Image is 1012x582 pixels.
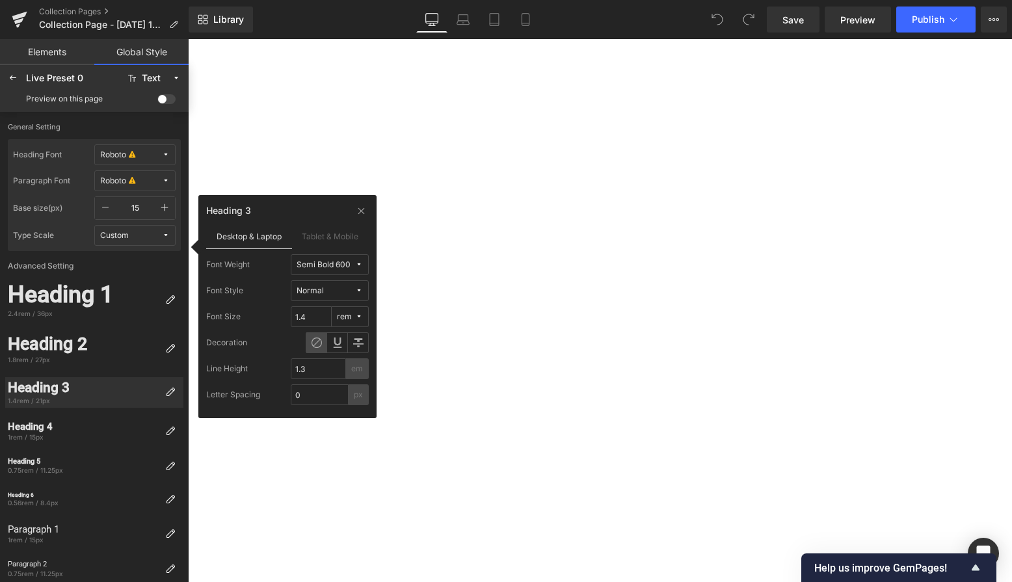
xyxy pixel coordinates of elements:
[39,20,164,30] span: Collection Page - [DATE] 11:29:15
[100,150,126,160] div: Roboto
[8,523,160,535] div: Paragraph 1
[13,170,94,191] label: Paragraph Font
[814,560,983,575] button: Show survey - Help us improve GemPages!
[416,7,447,33] a: Desktop
[297,260,351,270] div: Semi Bold 600
[912,14,944,25] span: Publish
[8,457,160,466] div: Heading 5
[8,432,160,442] div: 1rem / 15px
[968,538,999,569] div: Open Intercom Messenger
[206,306,241,327] div: Font Size
[13,225,94,246] label: Type Scale
[26,94,103,103] div: Preview on this page
[8,535,160,544] div: 1rem / 15px
[206,224,292,248] label: Desktop & Laptop
[8,466,160,475] div: 0.75rem / 11.25px
[297,286,324,296] div: Normal
[8,569,160,578] div: 0.75rem / 11.25px
[510,7,541,33] a: Mobile
[122,68,186,88] button: Text
[8,334,160,354] div: Heading 2
[100,231,129,241] div: Custom
[8,122,181,139] label: General Setting
[8,380,160,396] div: Heading 3
[981,7,1007,33] button: More
[94,39,189,65] a: Global Style
[13,196,94,220] label: Base size(px)
[142,73,161,83] div: Text
[896,7,976,33] button: Publish
[206,280,243,301] div: Font Style
[292,224,369,248] label: Tablet & Mobile
[291,280,369,301] button: Normal
[332,306,369,327] button: rem
[8,498,160,507] div: 0.56rem / 8.4px
[354,390,363,399] span: px
[736,7,762,33] button: Redo
[189,7,253,33] a: New Library
[13,144,94,165] label: Heading Font
[206,384,260,405] div: Letter Spacing
[351,364,363,373] span: em
[206,254,250,275] div: Font Weight
[206,358,248,379] div: Line Height
[479,7,510,33] a: Tablet
[447,7,479,33] a: Laptop
[94,170,176,191] button: Roboto
[8,355,160,364] div: 1.8rem / 27px
[291,254,369,275] button: Semi Bold 600
[337,312,352,322] div: rem
[8,281,160,309] div: Heading 1
[782,13,804,27] span: Save
[206,332,247,353] div: Decoration
[8,396,160,405] div: 1.4rem / 21px
[94,144,176,165] button: Roboto
[100,176,126,186] div: Roboto
[8,309,160,318] div: 2.4rem / 36px
[8,492,160,498] div: Heading 6
[94,225,176,246] button: Custom
[213,14,244,25] span: Library
[704,7,730,33] button: Undo
[39,7,189,17] a: Collection Pages
[206,205,251,216] div: Heading 3
[825,7,891,33] a: Preview
[814,562,968,574] span: Help us improve GemPages!
[5,251,183,278] label: Advanced Setting
[8,560,160,569] div: Paragraph 2
[8,421,160,432] div: Heading 4
[840,13,875,27] span: Preview
[26,73,120,83] div: Live Preset 0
